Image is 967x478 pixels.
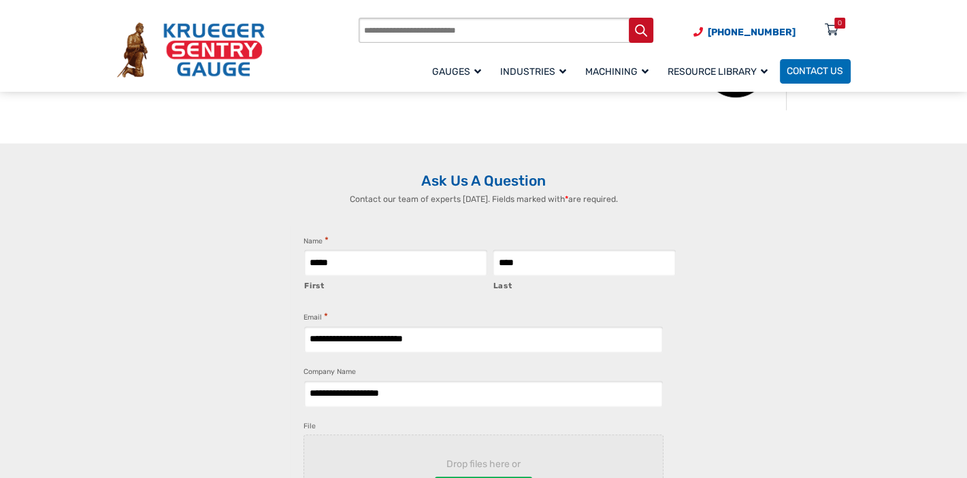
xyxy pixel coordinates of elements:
[326,457,641,471] span: Drop files here or
[493,57,578,85] a: Industries
[117,172,851,190] h2: Ask Us A Question
[304,277,487,292] label: First
[432,66,481,78] span: Gauges
[304,420,316,432] label: File
[304,366,356,378] label: Company Name
[787,66,843,78] span: Contact Us
[693,25,796,39] a: Phone Number (920) 434-8860
[585,66,649,78] span: Machining
[668,66,768,78] span: Resource Library
[780,59,851,84] a: Contact Us
[290,193,677,205] p: Contact our team of experts [DATE]. Fields marked with are required.
[425,57,493,85] a: Gauges
[838,18,842,29] div: 0
[304,235,329,247] legend: Name
[578,57,661,85] a: Machining
[117,22,265,77] img: Krueger Sentry Gauge
[708,27,796,38] span: [PHONE_NUMBER]
[661,57,780,85] a: Resource Library
[500,66,566,78] span: Industries
[493,277,676,292] label: Last
[304,311,328,324] label: Email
